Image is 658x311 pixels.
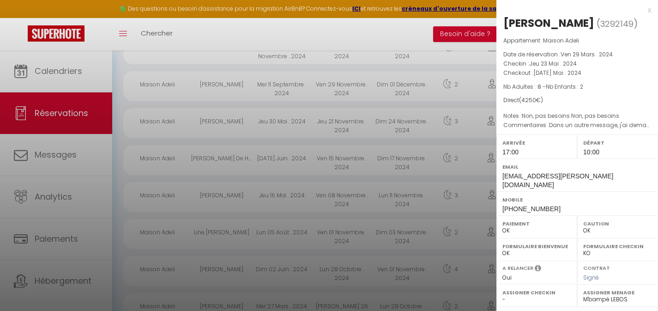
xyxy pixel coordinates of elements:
[600,18,634,30] span: 3292149
[583,264,610,270] label: Contrat
[583,219,652,228] label: Caution
[503,83,583,91] span: Nb Adultes : 8 -
[502,264,533,272] label: A relancer
[7,4,35,31] button: Ouvrir le widget de chat LiveChat
[503,36,651,45] p: Appartement :
[502,138,571,147] label: Arrivée
[519,96,543,104] span: ( €)
[502,172,613,189] span: [EMAIL_ADDRESS][PERSON_NAME][DOMAIN_NAME]
[502,205,561,213] span: [PHONE_NUMBER]
[597,17,638,30] span: ( )
[583,148,599,156] span: 10:00
[503,59,651,68] p: Checkin :
[502,288,571,297] label: Assigner Checkin
[533,69,581,77] span: [DATE] Mai . 2024
[502,242,571,251] label: Formulaire Bienvenue
[522,112,619,120] span: Non, pas besoins Non, pas besoins
[583,288,652,297] label: Assigner Menage
[502,162,652,171] label: Email
[502,219,571,228] label: Paiement
[503,111,651,121] p: Notes :
[503,16,594,30] div: [PERSON_NAME]
[529,60,577,67] span: Jeu 23 Mai . 2024
[503,96,651,105] div: Direct
[583,138,652,147] label: Départ
[503,68,651,78] p: Checkout :
[502,148,519,156] span: 17:00
[503,121,651,130] p: Commentaires :
[502,195,652,204] label: Mobile
[561,50,613,58] span: Ven 29 Mars . 2024
[546,83,583,91] span: Nb Enfants : 2
[503,50,651,59] p: Date de réservation :
[521,96,536,104] span: 4250
[583,274,599,281] span: Signé
[535,264,541,274] i: Sélectionner OUI si vous souhaiter envoyer les séquences de messages post-checkout
[496,5,651,16] div: x
[583,242,652,251] label: Formulaire Checkin
[543,37,579,44] span: Maison Adeli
